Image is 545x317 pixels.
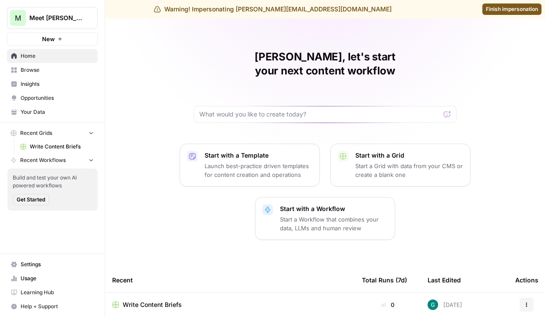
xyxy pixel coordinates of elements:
[7,49,98,63] a: Home
[13,194,49,205] button: Get Started
[21,303,94,310] span: Help + Support
[428,299,462,310] div: [DATE]
[428,299,438,310] img: aa9pv815mbmp97l0cvtbdhtc0ug3
[112,268,348,292] div: Recent
[21,80,94,88] span: Insights
[7,271,98,285] a: Usage
[362,268,407,292] div: Total Runs (7d)
[7,63,98,77] a: Browse
[13,174,92,190] span: Build and test your own AI powered workflows
[42,35,55,43] span: New
[7,91,98,105] a: Opportunities
[194,50,457,78] h1: [PERSON_NAME], let's start your next content workflow
[7,32,98,46] button: New
[15,13,21,23] span: M
[255,197,395,240] button: Start with a WorkflowStart a Workflow that combines your data, LLMs and human review
[180,144,320,187] button: Start with a TemplateLaunch best-practice driven templates for content creation and operations
[21,275,94,282] span: Usage
[21,66,94,74] span: Browse
[21,94,94,102] span: Opportunities
[428,268,461,292] div: Last Edited
[280,204,388,213] p: Start with a Workflow
[486,5,538,13] span: Finish impersonation
[7,154,98,167] button: Recent Workflows
[205,151,312,160] p: Start with a Template
[21,108,94,116] span: Your Data
[7,77,98,91] a: Insights
[30,143,94,151] span: Write Content Briefs
[17,196,45,204] span: Get Started
[112,300,348,309] a: Write Content Briefs
[7,127,98,140] button: Recent Grids
[29,14,82,22] span: Meet [PERSON_NAME]
[199,110,440,119] input: What would you like to create today?
[123,300,182,309] span: Write Content Briefs
[7,105,98,119] a: Your Data
[330,144,471,187] button: Start with a GridStart a Grid with data from your CMS or create a blank one
[482,4,541,15] a: Finish impersonation
[7,7,98,29] button: Workspace: Meet Alfred SEO
[21,289,94,296] span: Learning Hub
[21,52,94,60] span: Home
[205,162,312,179] p: Launch best-practice driven templates for content creation and operations
[21,261,94,268] span: Settings
[7,285,98,299] a: Learning Hub
[16,140,98,154] a: Write Content Briefs
[355,162,463,179] p: Start a Grid with data from your CMS or create a blank one
[355,151,463,160] p: Start with a Grid
[7,299,98,313] button: Help + Support
[20,129,52,137] span: Recent Grids
[515,268,538,292] div: Actions
[280,215,388,232] p: Start a Workflow that combines your data, LLMs and human review
[20,156,66,164] span: Recent Workflows
[362,300,414,309] div: 0
[7,257,98,271] a: Settings
[154,5,392,14] div: Warning! Impersonating [PERSON_NAME][EMAIL_ADDRESS][DOMAIN_NAME]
